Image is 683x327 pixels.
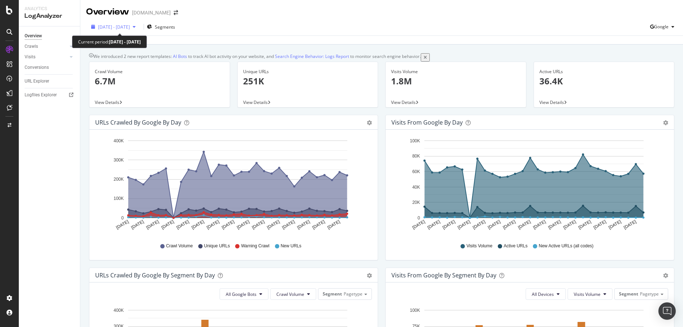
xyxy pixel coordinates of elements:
text: [DATE] [191,219,205,230]
a: Crawls [25,43,68,50]
svg: A chart. [95,135,369,236]
div: LogAnalyzer [25,12,74,20]
div: We introduced 2 new report templates: to track AI bot activity on your website, and to monitor se... [93,53,421,62]
text: [DATE] [502,219,517,230]
div: Visits from Google by day [391,119,463,126]
text: [DATE] [577,219,592,230]
span: New URLs [281,243,301,249]
div: [DOMAIN_NAME] [132,9,171,16]
span: All Devices [532,291,554,297]
div: URLs Crawled by Google by day [95,119,181,126]
div: Overview [86,6,129,18]
span: Warning Crawl [241,243,269,249]
div: URL Explorer [25,77,49,85]
text: [DATE] [593,219,607,230]
text: [DATE] [130,219,145,230]
text: [DATE] [608,219,622,230]
div: arrow-right-arrow-left [174,10,178,15]
div: Visits [25,53,35,61]
span: View Details [539,99,564,105]
div: info banner [89,53,674,62]
text: 40K [412,185,420,190]
span: Active URLs [504,243,527,249]
span: View Details [243,99,268,105]
text: [DATE] [266,219,281,230]
text: [DATE] [115,219,130,230]
span: View Details [391,99,416,105]
div: Current period: [78,39,141,45]
p: 251K [243,75,373,87]
button: Visits Volume [568,288,612,300]
div: gear [663,273,668,278]
text: 80K [412,154,420,159]
text: [DATE] [623,219,637,230]
text: [DATE] [563,219,577,230]
div: Active URLs [539,68,669,75]
text: [DATE] [161,219,175,230]
div: Logfiles Explorer [25,91,57,99]
span: View Details [95,99,119,105]
button: [DATE] - [DATE] [86,24,141,30]
span: Pagetype [344,291,362,297]
a: AI Bots [173,53,187,59]
p: 36.4K [539,75,669,87]
div: Unique URLs [243,68,373,75]
text: [DATE] [236,219,250,230]
span: Visits Volume [466,243,492,249]
text: [DATE] [251,219,266,230]
text: [DATE] [311,219,326,230]
div: gear [367,120,372,125]
text: [DATE] [472,219,486,230]
text: [DATE] [175,219,190,230]
span: New Active URLs (all codes) [539,243,593,249]
text: [DATE] [532,219,547,230]
text: 200K [114,177,124,182]
div: gear [663,120,668,125]
text: [DATE] [457,219,471,230]
p: 1.8M [391,75,521,87]
text: [DATE] [327,219,341,230]
a: Overview [25,32,75,40]
text: [DATE] [281,219,296,230]
div: Conversions [25,64,49,71]
button: Google [650,21,677,33]
span: Pagetype [640,291,659,297]
button: Segments [147,21,175,33]
text: [DATE] [411,219,426,230]
text: 100K [410,308,420,313]
text: 0 [417,215,420,221]
div: URLs Crawled by Google By Segment By Day [95,272,215,279]
a: Logfiles Explorer [25,91,75,99]
p: 6.7M [95,75,224,87]
button: close banner [421,53,430,62]
text: [DATE] [442,219,456,230]
text: 0 [121,215,124,221]
div: gear [367,273,372,278]
text: [DATE] [427,219,441,230]
text: [DATE] [547,219,562,230]
a: Search Engine Behavior: Logs Report [275,53,349,59]
text: 400K [114,138,124,143]
text: [DATE] [487,219,501,230]
span: All Google Bots [226,291,256,297]
text: [DATE] [206,219,220,230]
div: Visits from Google By Segment By Day [391,272,496,279]
text: [DATE] [517,219,531,230]
div: Crawls [25,43,38,50]
a: URL Explorer [25,77,75,85]
span: Crawl Volume [166,243,193,249]
span: [DATE] - [DATE] [98,24,130,30]
text: 20K [412,200,420,205]
span: Visits Volume [574,291,601,297]
button: All Google Bots [220,288,268,300]
svg: A chart. [391,135,666,236]
text: 300K [114,158,124,163]
b: [DATE] - [DATE] [109,39,141,45]
text: 100K [114,196,124,201]
div: Overview [25,32,42,40]
button: Crawl Volume [270,288,316,300]
a: Visits [25,53,68,61]
span: Segment [619,291,638,297]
